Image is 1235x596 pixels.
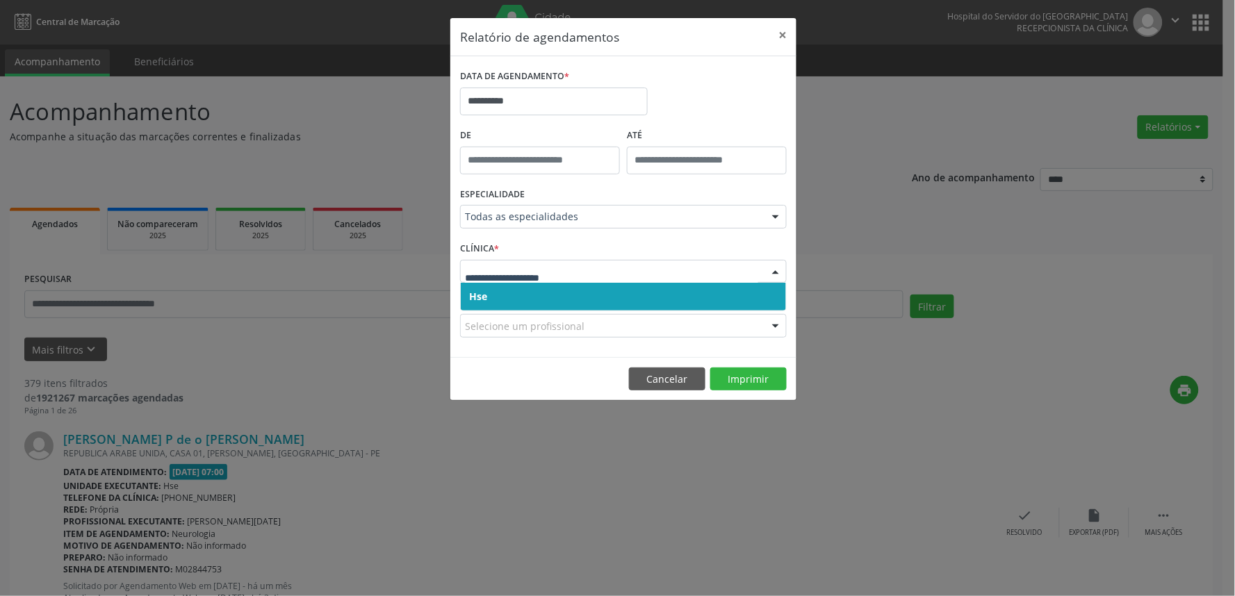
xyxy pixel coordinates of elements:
[465,319,584,333] span: Selecione um profissional
[460,238,499,260] label: CLÍNICA
[710,367,787,391] button: Imprimir
[460,184,525,206] label: ESPECIALIDADE
[469,290,487,303] span: Hse
[627,125,787,147] label: ATÉ
[460,66,569,88] label: DATA DE AGENDAMENTO
[460,125,620,147] label: De
[465,210,758,224] span: Todas as especialidades
[769,18,796,52] button: Close
[460,28,619,46] h5: Relatório de agendamentos
[629,367,705,391] button: Cancelar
